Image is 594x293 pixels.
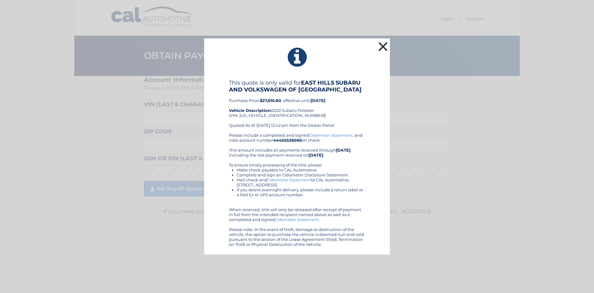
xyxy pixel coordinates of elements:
b: [DATE] [308,153,323,158]
a: Odometer Statement [309,133,353,138]
b: 44455536586 [273,138,302,143]
a: Odometer Statement [275,217,319,222]
h4: This quote is only valid for [229,79,365,93]
b: [DATE] [336,148,351,153]
button: × [377,40,389,53]
b: EAST HILLS SUBARU AND VOLKSWAGEN OF [GEOGRAPHIC_DATA] [229,79,362,93]
strong: Vehicle Description: [229,108,272,113]
div: Purchase Price: , effective until 2022 Subaru Forester (VIN: [US_VEHICLE_IDENTIFICATION_NUMBER]) ... [229,79,365,133]
div: Please include a completed and signed , and note account number on check. This amount includes al... [229,133,365,247]
li: Mail check and to CAL Automotive, [STREET_ADDRESS] [237,177,365,187]
li: Make check payable to CAL Automotive [237,167,365,172]
a: Odometer Statement [267,177,311,182]
li: If you desire overnight delivery, please include a return label or a Fed Ex or UPS account number. [237,187,365,197]
b: $27,610.80 [260,98,281,103]
b: [DATE] [311,98,325,103]
li: Complete and sign an Odometer Disclosure Statement [237,172,365,177]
